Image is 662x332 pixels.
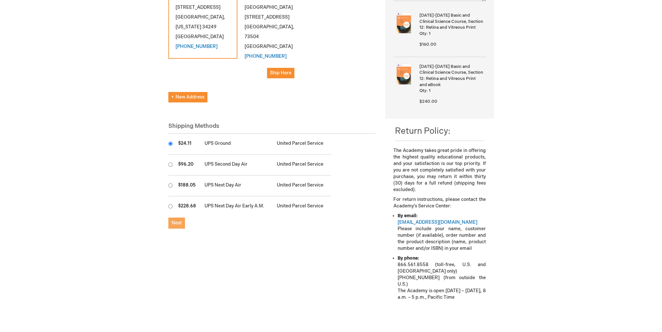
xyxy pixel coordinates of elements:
span: New Address [171,94,204,100]
span: $160.00 [419,42,436,47]
button: New Address [168,92,207,102]
span: $240.00 [419,99,437,104]
td: United Parcel Service [273,175,331,196]
td: UPS Next Day Air [201,175,274,196]
strong: By phone: [398,255,419,261]
a: [EMAIL_ADDRESS][DOMAIN_NAME] [398,219,477,225]
div: Shipping Methods [168,122,376,134]
td: UPS Second Day Air [201,155,274,175]
td: UPS Ground [201,134,274,155]
span: Qty [419,31,427,36]
span: [US_STATE] [176,24,201,30]
li: 866.561.8558 (toll-free, U.S. and [GEOGRAPHIC_DATA] only) [PHONE_NUMBER] (from outside the U.S.) ... [398,255,486,301]
span: $96.20 [178,161,193,167]
span: $24.11 [178,141,191,146]
span: $228.68 [178,203,196,209]
a: [PHONE_NUMBER] [176,44,218,49]
span: Return Policy: [395,126,450,136]
img: 2025-2026 Basic and Clinical Science Course, Section 12: Retina and Vitreous Print and eBook [393,64,414,84]
td: United Parcel Service [273,196,331,217]
span: 1 [429,88,430,93]
span: $188.05 [178,182,196,188]
span: Ship Here [270,70,291,76]
td: United Parcel Service [273,134,331,155]
span: 1 [429,31,430,36]
a: [PHONE_NUMBER] [245,53,287,59]
strong: [DATE]-[DATE] Basic and Clinical Science Course, Section 12: Retina and Vitreous Print and eBook [419,64,484,88]
button: Next [168,218,185,229]
button: Ship Here [267,68,294,78]
li: Please include your name, customer number (if available), order number and the product descriptio... [398,213,486,252]
p: The Academy takes great pride in offering the highest quality educational products, and your sati... [393,147,486,193]
span: , [293,24,294,30]
td: UPS Next Day Air Early A.M. [201,196,274,217]
span: , [224,14,225,20]
strong: [DATE]-[DATE] Basic and Clinical Science Course, Section 12: Retina and Vitreous Print [419,12,484,31]
p: For return instructions, please contact the Academy’s Service Center: [393,196,486,209]
span: Next [172,220,182,226]
td: United Parcel Service [273,155,331,175]
img: 2025-2026 Basic and Clinical Science Course, Section 12: Retina and Vitreous Print [393,12,414,33]
strong: By email: [398,213,417,219]
span: Qty [419,88,427,93]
